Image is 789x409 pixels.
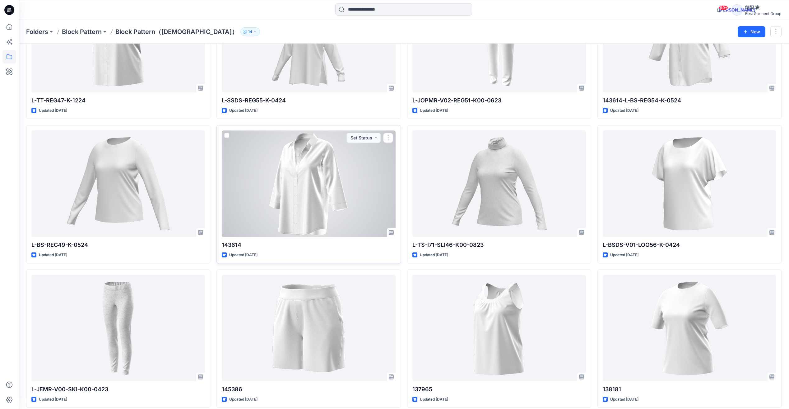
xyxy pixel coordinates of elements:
[412,275,586,381] a: 137965
[39,107,67,114] p: Updated [DATE]
[420,396,448,403] p: Updated [DATE]
[738,26,765,37] button: New
[222,241,395,249] p: 143614
[39,396,67,403] p: Updated [DATE]
[222,96,395,105] p: L-SSDS-REG55-K-0424
[31,130,205,237] a: L-BS-REG49-K-0524
[420,252,448,258] p: Updated [DATE]
[412,241,586,249] p: L-TS-I71-SLI46-K00-0823
[745,4,781,11] div: 德阳 凌
[62,27,102,36] a: Block Pattern
[412,130,586,237] a: L-TS-I71-SLI46-K00-0823
[610,252,638,258] p: Updated [DATE]
[222,130,395,237] a: 143614
[31,385,205,394] p: L-JEMR-V00-SKI-K00-0423
[248,28,252,35] p: 14
[26,27,48,36] a: Folders
[603,385,776,394] p: 138181
[610,107,638,114] p: Updated [DATE]
[31,241,205,249] p: L-BS-REG49-K-0524
[222,385,395,394] p: 145386
[240,27,260,36] button: 14
[603,275,776,381] a: 138181
[412,385,586,394] p: 137965
[420,107,448,114] p: Updated [DATE]
[745,11,781,16] div: Best Garment Group
[731,4,743,16] div: [PERSON_NAME]
[229,396,258,403] p: Updated [DATE]
[31,275,205,381] a: L-JEMR-V00-SKI-K00-0423
[222,275,395,381] a: 145386
[229,107,258,114] p: Updated [DATE]
[229,252,258,258] p: Updated [DATE]
[115,27,238,36] p: Block Pattern（[DEMOGRAPHIC_DATA]）
[719,5,728,10] span: 99+
[603,241,776,249] p: L-BSDS-V01-LOO56-K-0424
[603,130,776,237] a: L-BSDS-V01-LOO56-K-0424
[31,96,205,105] p: L-TT-REG47-K-1224
[39,252,67,258] p: Updated [DATE]
[603,96,776,105] p: 143614-L-BS-REG54-K-0524
[412,96,586,105] p: L-JOPMR-V02-REG51-K00-0623
[610,396,638,403] p: Updated [DATE]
